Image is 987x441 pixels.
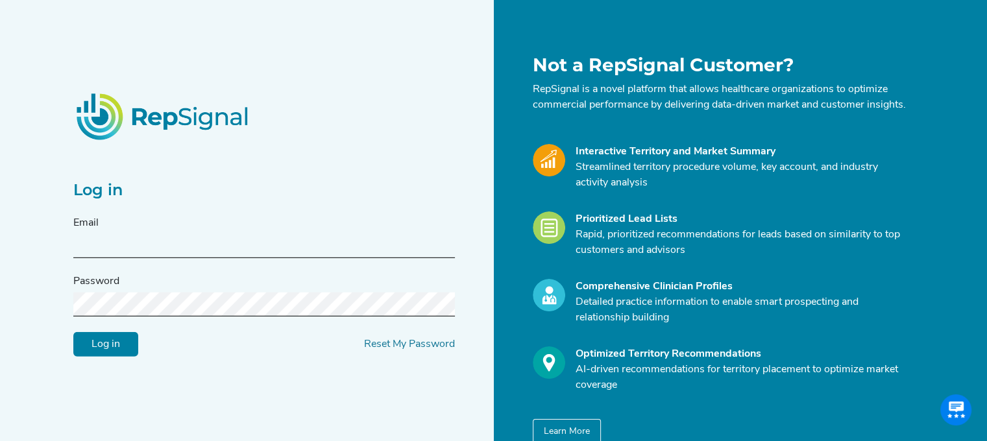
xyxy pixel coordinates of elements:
[533,279,565,311] img: Profile_Icon.739e2aba.svg
[73,215,99,231] label: Email
[576,160,907,191] p: Streamlined territory procedure volume, key account, and industry activity analysis
[576,144,907,160] div: Interactive Territory and Market Summary
[533,82,907,113] p: RepSignal is a novel platform that allows healthcare organizations to optimize commercial perform...
[576,227,907,258] p: Rapid, prioritized recommendations for leads based on similarity to top customers and advisors
[73,181,455,200] h2: Log in
[576,211,907,227] div: Prioritized Lead Lists
[60,77,267,155] img: RepSignalLogo.20539ed3.png
[576,294,907,326] p: Detailed practice information to enable smart prospecting and relationship building
[533,346,565,379] img: Optimize_Icon.261f85db.svg
[533,211,565,244] img: Leads_Icon.28e8c528.svg
[576,346,907,362] div: Optimized Territory Recommendations
[73,274,119,289] label: Password
[364,339,455,350] a: Reset My Password
[576,362,907,393] p: AI-driven recommendations for territory placement to optimize market coverage
[73,332,138,357] input: Log in
[533,54,907,77] h1: Not a RepSignal Customer?
[576,279,907,294] div: Comprehensive Clinician Profiles
[533,144,565,176] img: Market_Icon.a700a4ad.svg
